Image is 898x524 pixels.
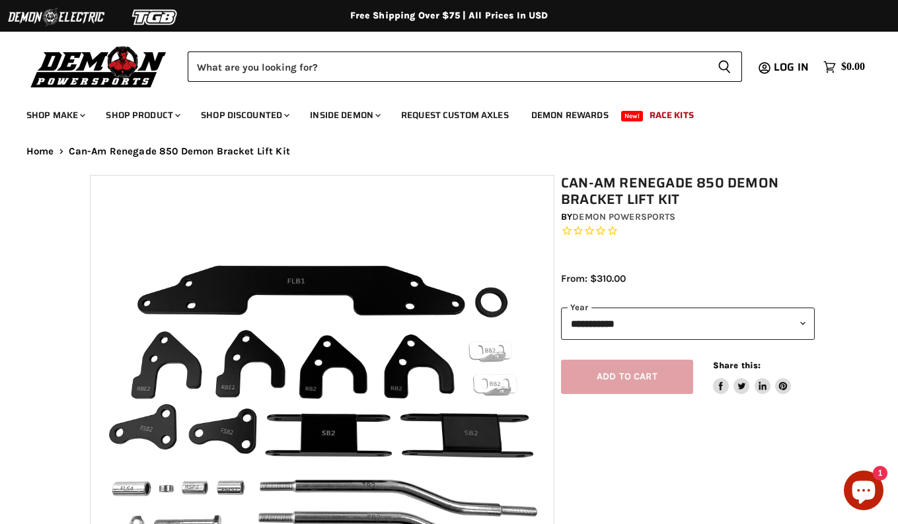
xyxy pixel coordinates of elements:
input: Search [188,51,707,82]
a: Demon Powersports [572,211,675,222]
div: by [561,210,815,224]
a: Home [26,146,54,157]
ul: Main menu [17,96,862,129]
span: Can-Am Renegade 850 Demon Bracket Lift Kit [69,146,290,157]
img: TGB Logo 2 [106,5,205,30]
form: Product [188,51,742,82]
h1: Can-Am Renegade 850 Demon Bracket Lift Kit [561,175,815,208]
a: Inside Demon [300,102,389,129]
a: Request Custom Axles [391,102,519,129]
a: Shop Product [96,102,188,129]
span: Rated 0.0 out of 5 stars 0 reviews [561,224,815,238]
span: From: $310.00 [561,273,626,284]
img: Demon Powersports [26,43,171,90]
a: Log in [768,61,817,73]
a: Shop Discounted [191,102,297,129]
button: Search [707,51,742,82]
aside: Share this: [713,360,792,395]
img: Demon Electric Logo 2 [7,5,106,30]
a: $0.00 [817,57,872,77]
inbox-online-store-chat: Shopify online store chat [840,471,887,513]
select: year [561,308,815,340]
a: Race Kits [640,102,704,129]
span: New! [621,111,644,121]
span: $0.00 [841,61,865,73]
span: Log in [774,59,809,75]
a: Shop Make [17,102,93,129]
a: Demon Rewards [521,102,618,129]
span: Share this: [713,360,761,370]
